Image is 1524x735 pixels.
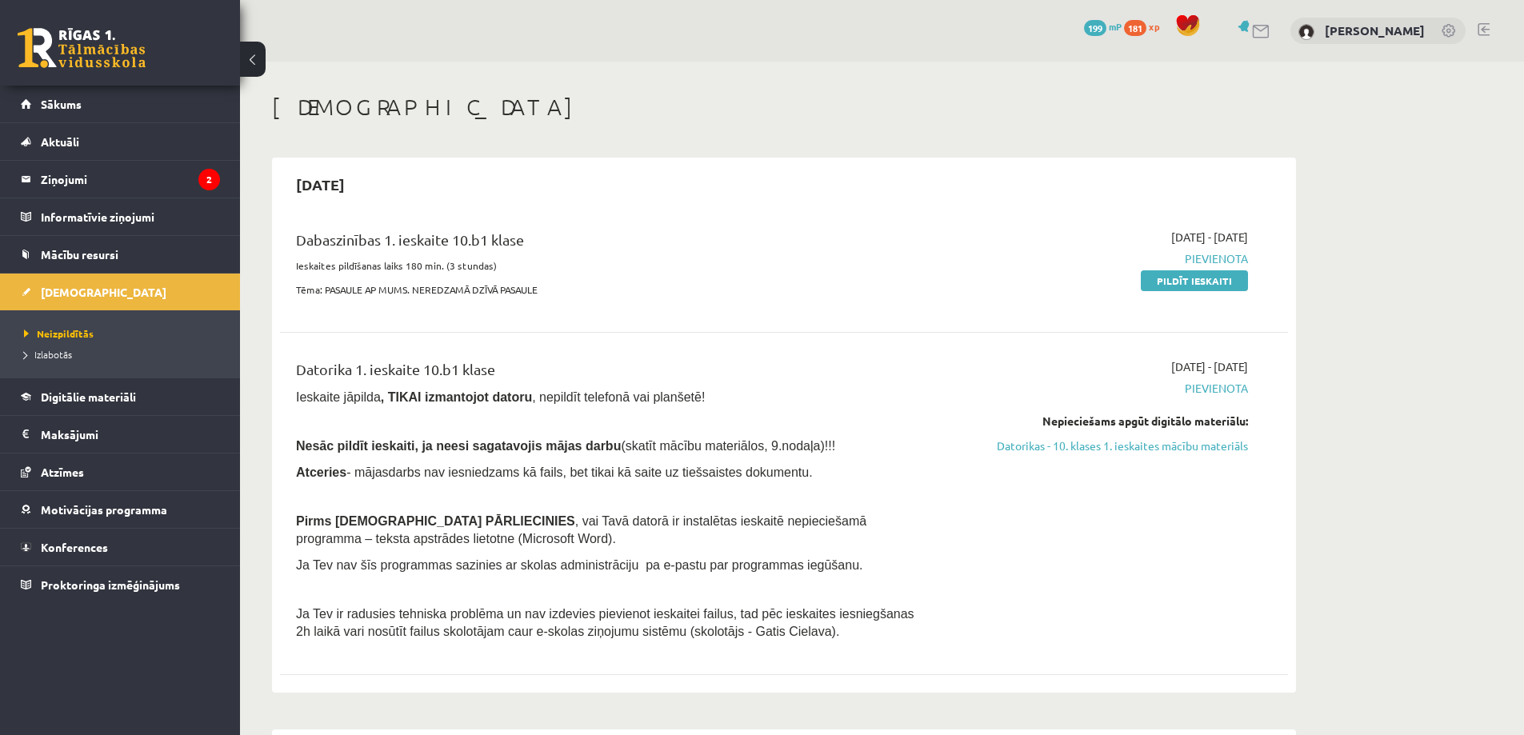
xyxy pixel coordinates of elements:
[946,437,1248,454] a: Datorikas - 10. klases 1. ieskaites mācību materiāls
[21,123,220,160] a: Aktuāli
[1124,20,1146,36] span: 181
[21,416,220,453] a: Maksājumi
[24,347,224,362] a: Izlabotās
[296,465,813,479] span: - mājasdarbs nav iesniedzams kā fails, bet tikai kā saite uz tiešsaistes dokumentu.
[21,274,220,310] a: [DEMOGRAPHIC_DATA]
[18,28,146,68] a: Rīgas 1. Tālmācības vidusskola
[41,389,136,404] span: Digitālie materiāli
[1141,270,1248,291] a: Pildīt ieskaiti
[946,413,1248,429] div: Nepieciešams apgūt digitālo materiālu:
[21,86,220,122] a: Sākums
[21,198,220,235] a: Informatīvie ziņojumi
[21,491,220,528] a: Motivācijas programma
[41,97,82,111] span: Sākums
[41,161,220,198] legend: Ziņojumi
[21,453,220,490] a: Atzīmes
[280,166,361,203] h2: [DATE]
[41,285,166,299] span: [DEMOGRAPHIC_DATA]
[296,258,922,273] p: Ieskaites pildīšanas laiks 180 min. (3 stundas)
[41,502,167,517] span: Motivācijas programma
[1084,20,1106,36] span: 199
[1171,358,1248,375] span: [DATE] - [DATE]
[41,416,220,453] legend: Maksājumi
[21,529,220,565] a: Konferences
[296,390,705,404] span: Ieskaite jāpilda , nepildīt telefonā vai planšetē!
[1149,20,1159,33] span: xp
[1325,22,1425,38] a: [PERSON_NAME]
[198,169,220,190] i: 2
[296,282,922,297] p: Tēma: PASAULE AP MUMS. NEREDZAMĀ DZĪVĀ PASAULE
[296,514,866,545] span: , vai Tavā datorā ir instalētas ieskaitē nepieciešamā programma – teksta apstrādes lietotne (Micr...
[1124,20,1167,33] a: 181 xp
[24,327,94,340] span: Neizpildītās
[946,250,1248,267] span: Pievienota
[296,514,575,528] span: Pirms [DEMOGRAPHIC_DATA] PĀRLIECINIES
[41,198,220,235] legend: Informatīvie ziņojumi
[296,229,922,258] div: Dabaszinības 1. ieskaite 10.b1 klase
[621,439,835,453] span: (skatīt mācību materiālos, 9.nodaļa)!!!
[41,540,108,554] span: Konferences
[381,390,532,404] b: , TIKAI izmantojot datoru
[272,94,1296,121] h1: [DEMOGRAPHIC_DATA]
[296,465,346,479] b: Atceries
[1171,229,1248,246] span: [DATE] - [DATE]
[21,161,220,198] a: Ziņojumi2
[21,378,220,415] a: Digitālie materiāli
[24,348,72,361] span: Izlabotās
[24,326,224,341] a: Neizpildītās
[21,236,220,273] a: Mācību resursi
[1084,20,1122,33] a: 199 mP
[1109,20,1122,33] span: mP
[296,607,914,638] span: Ja Tev ir radusies tehniska problēma un nav izdevies pievienot ieskaitei failus, tad pēc ieskaite...
[41,465,84,479] span: Atzīmes
[1298,24,1314,40] img: Martins Birkmanis
[296,558,862,572] span: Ja Tev nav šīs programmas sazinies ar skolas administrāciju pa e-pastu par programmas iegūšanu.
[41,247,118,262] span: Mācību resursi
[21,566,220,603] a: Proktoringa izmēģinājums
[296,439,621,453] span: Nesāc pildīt ieskaiti, ja neesi sagatavojis mājas darbu
[41,134,79,149] span: Aktuāli
[296,358,922,388] div: Datorika 1. ieskaite 10.b1 klase
[946,380,1248,397] span: Pievienota
[41,577,180,592] span: Proktoringa izmēģinājums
